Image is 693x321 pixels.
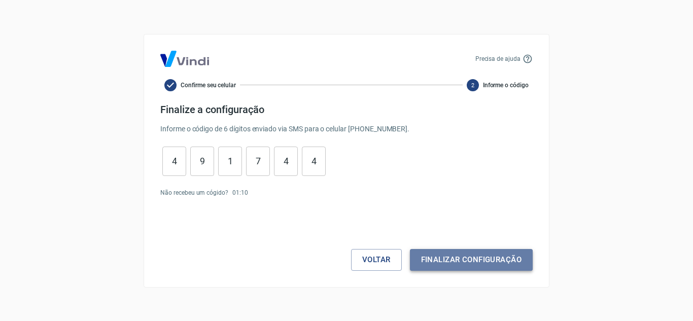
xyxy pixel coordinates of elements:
[410,249,533,270] button: Finalizar configuração
[471,82,474,88] text: 2
[160,188,228,197] p: Não recebeu um cógido?
[483,81,529,90] span: Informe o código
[160,124,533,134] p: Informe o código de 6 dígitos enviado via SMS para o celular [PHONE_NUMBER] .
[181,81,236,90] span: Confirme seu celular
[351,249,402,270] button: Voltar
[232,188,248,197] p: 01 : 10
[475,54,521,63] p: Precisa de ajuda
[160,51,209,67] img: Logo Vind
[160,103,533,116] h4: Finalize a configuração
